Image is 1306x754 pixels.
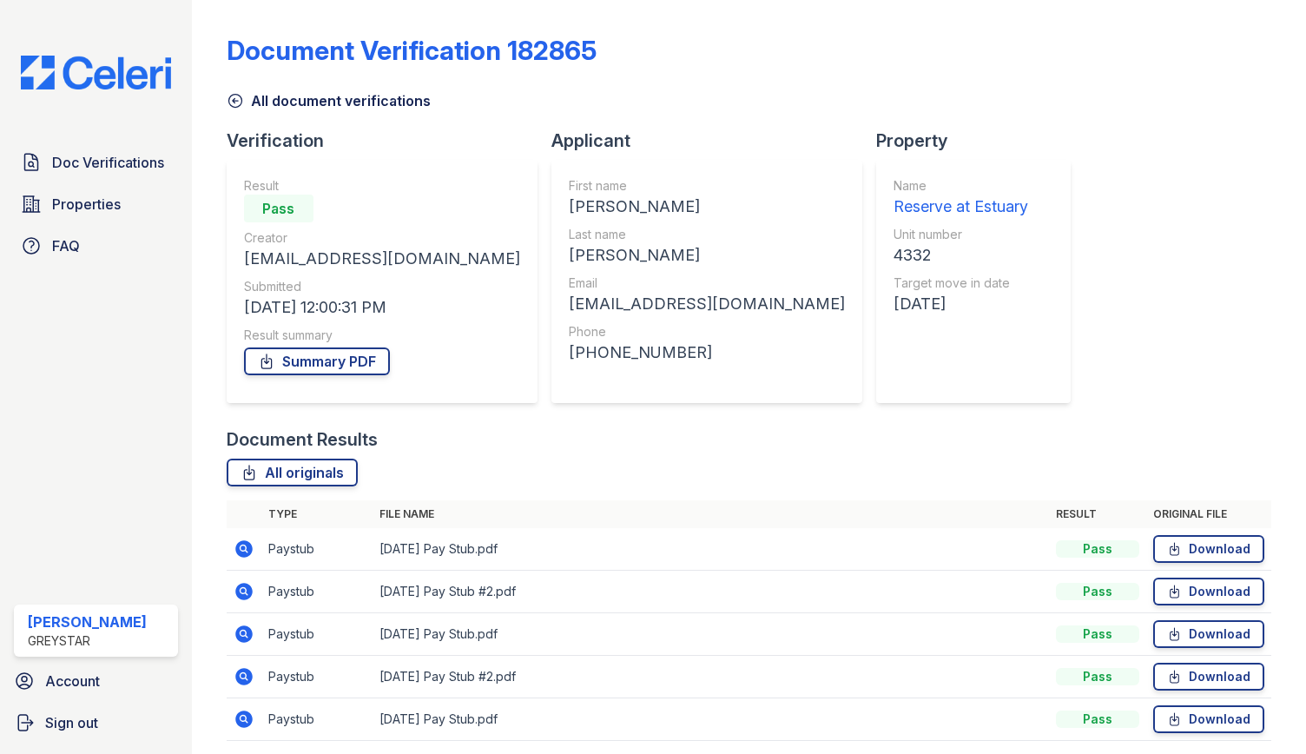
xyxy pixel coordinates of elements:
[373,571,1049,613] td: [DATE] Pay Stub #2.pdf
[894,243,1028,268] div: 4332
[244,295,520,320] div: [DATE] 12:00:31 PM
[569,243,845,268] div: [PERSON_NAME]
[569,341,845,365] div: [PHONE_NUMBER]
[261,528,373,571] td: Paystub
[894,177,1028,195] div: Name
[261,613,373,656] td: Paystub
[1049,500,1146,528] th: Result
[569,226,845,243] div: Last name
[52,194,121,215] span: Properties
[261,571,373,613] td: Paystub
[373,656,1049,698] td: [DATE] Pay Stub #2.pdf
[244,327,520,344] div: Result summary
[1153,663,1264,691] a: Download
[1056,711,1139,728] div: Pass
[7,56,185,89] img: CE_Logo_Blue-a8612792a0a2168367f1c8372b55b34899dd931a85d93a1a3d3e32e68fde9ad4.png
[14,228,178,263] a: FAQ
[14,187,178,222] a: Properties
[569,177,845,195] div: First name
[227,427,378,452] div: Document Results
[894,177,1028,219] a: Name Reserve at Estuary
[7,705,185,740] a: Sign out
[45,671,100,691] span: Account
[569,292,845,316] div: [EMAIL_ADDRESS][DOMAIN_NAME]
[45,712,98,733] span: Sign out
[261,656,373,698] td: Paystub
[894,274,1028,292] div: Target move in date
[244,177,520,195] div: Result
[876,129,1085,153] div: Property
[1056,625,1139,643] div: Pass
[1056,540,1139,558] div: Pass
[569,195,845,219] div: [PERSON_NAME]
[569,274,845,292] div: Email
[373,528,1049,571] td: [DATE] Pay Stub.pdf
[244,195,313,222] div: Pass
[227,35,597,66] div: Document Verification 182865
[1056,668,1139,685] div: Pass
[894,226,1028,243] div: Unit number
[244,229,520,247] div: Creator
[244,247,520,271] div: [EMAIL_ADDRESS][DOMAIN_NAME]
[7,664,185,698] a: Account
[569,323,845,341] div: Phone
[244,347,390,375] a: Summary PDF
[261,500,373,528] th: Type
[1146,500,1271,528] th: Original file
[373,613,1049,656] td: [DATE] Pay Stub.pdf
[52,152,164,173] span: Doc Verifications
[894,195,1028,219] div: Reserve at Estuary
[894,292,1028,316] div: [DATE]
[261,698,373,741] td: Paystub
[28,612,147,632] div: [PERSON_NAME]
[227,459,358,486] a: All originals
[373,698,1049,741] td: [DATE] Pay Stub.pdf
[227,90,431,111] a: All document verifications
[52,235,80,256] span: FAQ
[1153,620,1264,648] a: Download
[373,500,1049,528] th: File name
[1153,535,1264,563] a: Download
[227,129,551,153] div: Verification
[28,632,147,650] div: Greystar
[1056,583,1139,600] div: Pass
[1153,705,1264,733] a: Download
[551,129,876,153] div: Applicant
[14,145,178,180] a: Doc Verifications
[244,278,520,295] div: Submitted
[1153,578,1264,605] a: Download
